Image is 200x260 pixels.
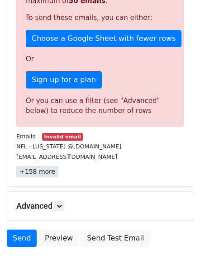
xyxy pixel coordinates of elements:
[16,133,35,140] small: Emails
[26,13,174,23] p: To send these emails, you can either:
[81,230,150,247] a: Send Test Email
[16,153,117,160] small: [EMAIL_ADDRESS][DOMAIN_NAME]
[26,96,174,116] div: Or you can use a filter (see "Advanced" below) to reduce the number of rows
[16,166,58,177] a: +158 more
[42,133,83,141] small: Invalid email
[155,216,200,260] iframe: Chat Widget
[26,71,102,88] a: Sign up for a plan
[26,54,174,64] p: Or
[39,230,79,247] a: Preview
[26,30,181,47] a: Choose a Google Sheet with fewer rows
[16,143,121,150] small: NFL - [US_STATE] @[DOMAIN_NAME]
[16,201,184,211] h5: Advanced
[7,230,37,247] a: Send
